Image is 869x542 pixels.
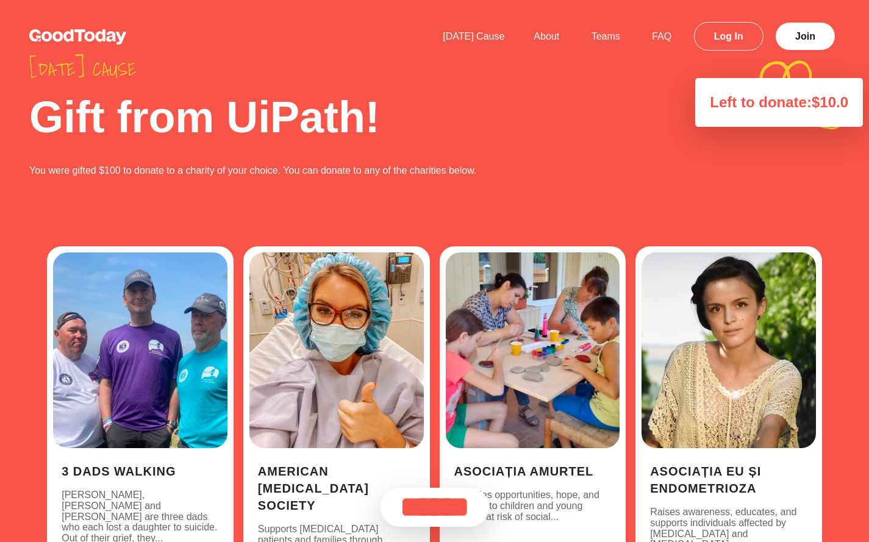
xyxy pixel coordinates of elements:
[249,252,424,448] img: b3ba744a-cf4b-4d81-8e12-03d436a8bd04.jpg
[62,463,219,480] h3: 3 Dads Walking
[695,78,863,127] div: Left to donate:
[29,163,742,178] p: You were gifted $100 to donate to a charity of your choice. You can donate to any of the charitie...
[812,94,848,110] span: $10.0
[454,463,612,480] h3: Asociația AMURTEL
[577,31,635,41] a: Teams
[29,59,742,80] span: [DATE] cause
[519,31,574,41] a: About
[776,23,835,50] a: Join
[642,252,816,448] img: a67965d7-c617-41bd-b78e-c64c2ec6a8d6.jpg
[53,252,227,448] img: 2a8c2a7d-bc2c-4964-b110-2a1dece1eb07.jpg
[258,463,415,514] h3: American [MEDICAL_DATA] Society
[650,463,807,497] h3: Asociația Eu și Endometrioza
[29,95,742,139] h2: Gift from UiPath!
[637,31,686,41] a: FAQ
[428,31,519,41] a: [DATE] Cause
[694,22,764,51] a: Log In
[29,29,127,45] img: GoodToday
[446,252,620,448] img: 370e6933-5536-4cd1-8cf6-ff5ad6e36210.jpg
